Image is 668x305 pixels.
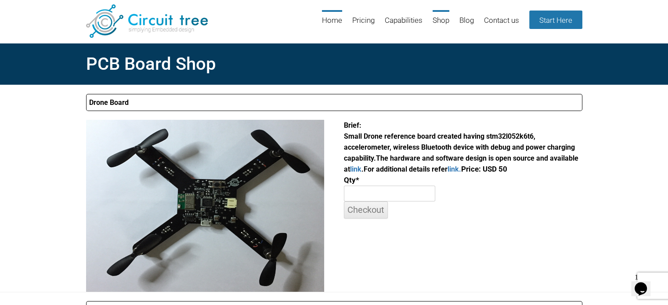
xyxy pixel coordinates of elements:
[86,51,582,77] h1: PCB Board Shop
[631,270,659,296] iframe: chat widget
[344,154,578,173] span: The hardware and software design is open source and available at .
[364,165,461,173] span: For additional details refer
[433,10,449,39] a: Shop
[322,10,342,39] a: Home
[344,201,388,219] input: Checkout
[529,11,582,29] a: Start Here
[484,10,519,39] a: Contact us
[448,165,461,173] a: link.
[344,120,582,219] div: Price: USD 50 Qty
[385,10,422,39] a: Capabilities
[86,4,208,38] img: Circuit Tree
[350,165,361,173] a: link
[86,94,582,111] summary: Drone Board
[459,10,474,39] a: Blog
[352,10,375,39] a: Pricing
[344,121,575,162] span: Brief: Small Drone reference board created having stm32l052k6t6, accelerometer, wireless Bluetoot...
